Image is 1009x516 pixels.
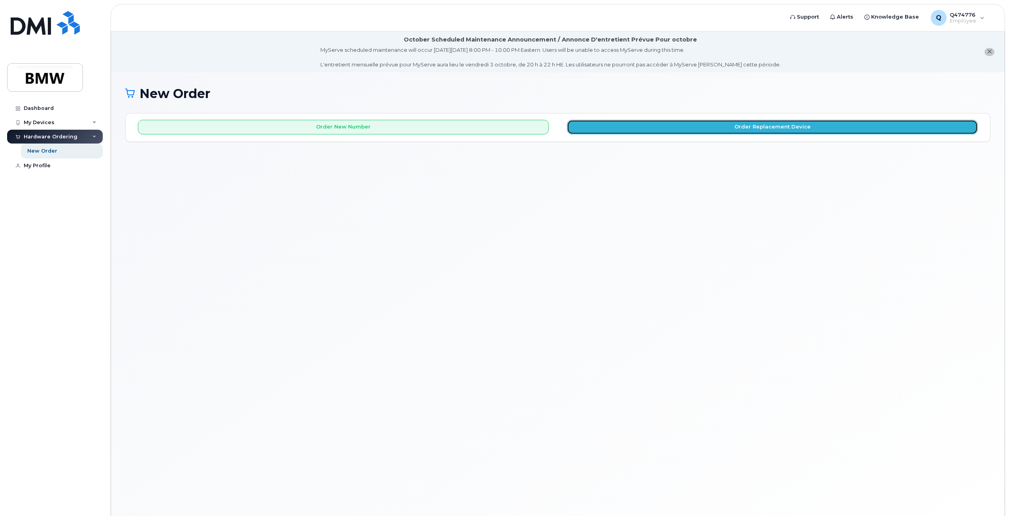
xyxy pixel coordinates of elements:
[320,46,781,68] div: MyServe scheduled maintenance will occur [DATE][DATE] 8:00 PM - 10:00 PM Eastern. Users will be u...
[985,48,994,56] button: close notification
[125,87,990,100] h1: New Order
[567,120,978,134] button: Order Replacement Device
[138,120,549,134] button: Order New Number
[975,482,1003,510] iframe: Messenger Launcher
[404,36,697,44] div: October Scheduled Maintenance Announcement / Annonce D'entretient Prévue Pour octobre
